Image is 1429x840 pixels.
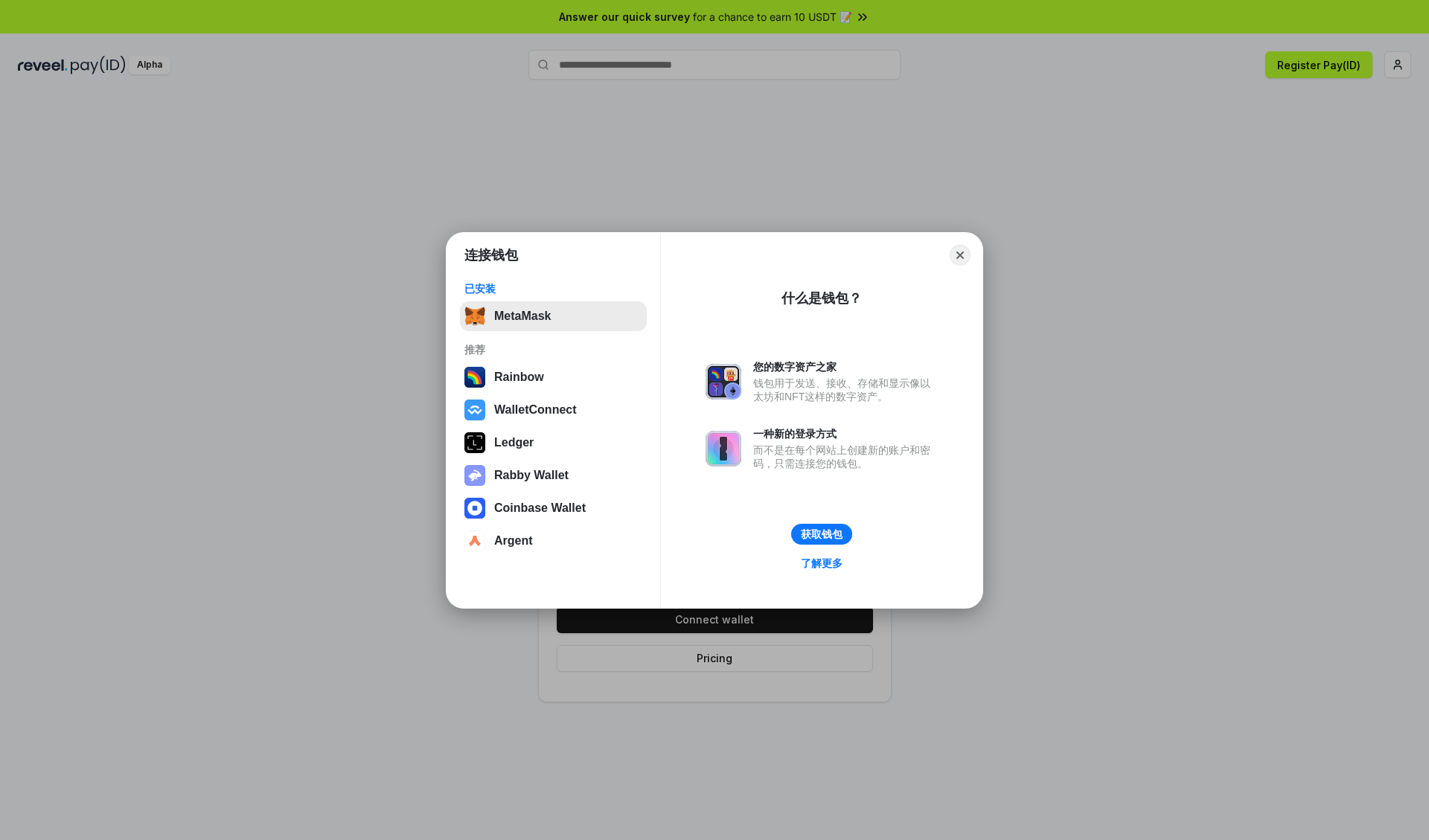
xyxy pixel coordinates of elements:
[791,524,852,545] button: 获取钱包
[464,343,642,356] div: 推荐
[792,554,851,573] a: 了解更多
[494,310,551,323] div: MetaMask
[494,403,577,417] div: WalletConnect
[460,461,647,490] button: Rabby Wallet
[464,530,485,551] img: svg+xml,%3Csvg%20width%3D%2228%22%20height%3D%2228%22%20viewBox%3D%220%200%2028%2028%22%20fill%3D...
[706,431,741,467] img: svg+xml,%3Csvg%20xmlns%3D%22http%3A%2F%2Fwww.w3.org%2F2000%2Fsvg%22%20fill%3D%22none%22%20viewBox...
[464,432,485,453] img: svg+xml,%3Csvg%20xmlns%3D%22http%3A%2F%2Fwww.w3.org%2F2000%2Fsvg%22%20width%3D%2228%22%20height%3...
[464,282,642,295] div: 已安装
[950,245,971,266] button: Close
[460,526,647,556] button: Argent
[494,501,586,515] div: Coinbase Wallet
[464,400,485,420] img: svg+xml,%3Csvg%20width%3D%2228%22%20height%3D%2228%22%20viewBox%3D%220%200%2028%2028%22%20fill%3D...
[460,301,647,331] button: MetaMask
[753,376,938,403] div: 钱包用于发送、接收、存储和显示像以太坊和NFT这样的数字资产。
[460,395,647,425] button: WalletConnect
[464,367,485,388] img: svg+xml,%3Csvg%20width%3D%22120%22%20height%3D%22120%22%20viewBox%3D%220%200%20120%20120%22%20fil...
[753,427,938,440] div: 一种新的登录方式
[460,493,647,523] button: Coinbase Wallet
[464,246,518,264] h1: 连接钱包
[494,469,569,482] div: Rabby Wallet
[801,557,843,570] div: 了解更多
[753,443,938,470] div: 而不是在每个网站上创建新的账户和密码，只需连接您的钱包。
[494,371,544,384] div: Rainbow
[753,360,938,373] div: 您的数字资产之家
[781,289,862,307] div: 什么是钱包？
[494,436,534,449] div: Ledger
[494,534,533,548] div: Argent
[706,364,741,400] img: svg+xml,%3Csvg%20xmlns%3D%22http%3A%2F%2Fwww.w3.org%2F2000%2Fsvg%22%20fill%3D%22none%22%20viewBox...
[464,498,485,519] img: svg+xml,%3Csvg%20width%3D%2228%22%20height%3D%2228%22%20viewBox%3D%220%200%2028%2028%22%20fill%3D...
[464,306,485,327] img: svg+xml,%3Csvg%20fill%3D%22none%22%20height%3D%2233%22%20viewBox%3D%220%200%2035%2033%22%20width%...
[460,428,647,458] button: Ledger
[801,528,843,541] div: 获取钱包
[464,465,485,486] img: svg+xml,%3Csvg%20xmlns%3D%22http%3A%2F%2Fwww.w3.org%2F2000%2Fsvg%22%20fill%3D%22none%22%20viewBox...
[460,362,647,392] button: Rainbow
